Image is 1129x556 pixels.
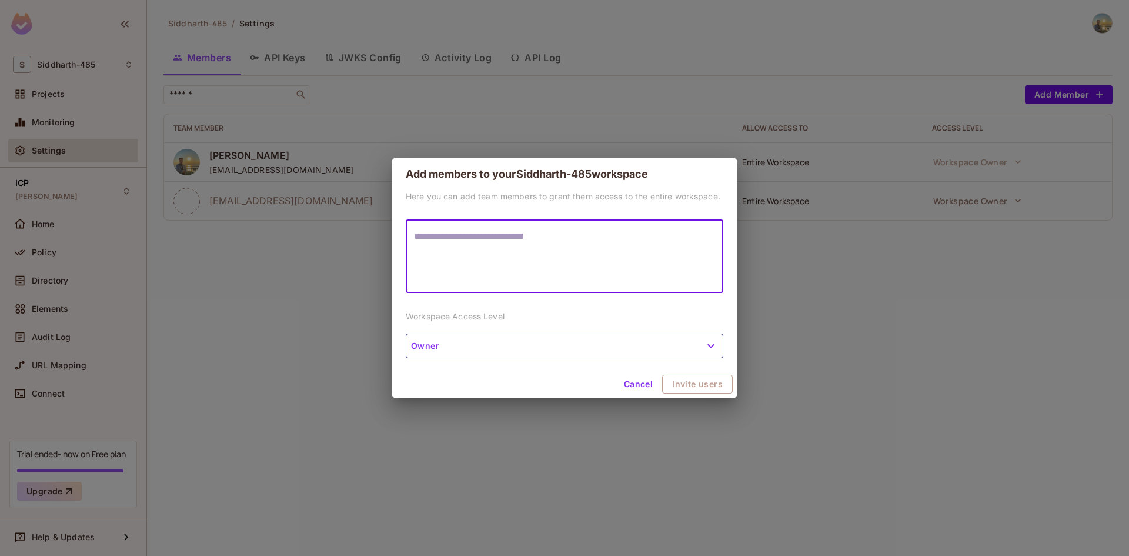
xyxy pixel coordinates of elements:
p: Here you can add team members to grant them access to the entire workspace. [406,191,723,202]
p: Workspace Access Level [406,311,723,322]
button: Owner [406,334,723,358]
button: Invite users [662,375,733,394]
h2: Add members to your Siddharth-485 workspace [392,158,737,191]
button: Cancel [619,375,657,394]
